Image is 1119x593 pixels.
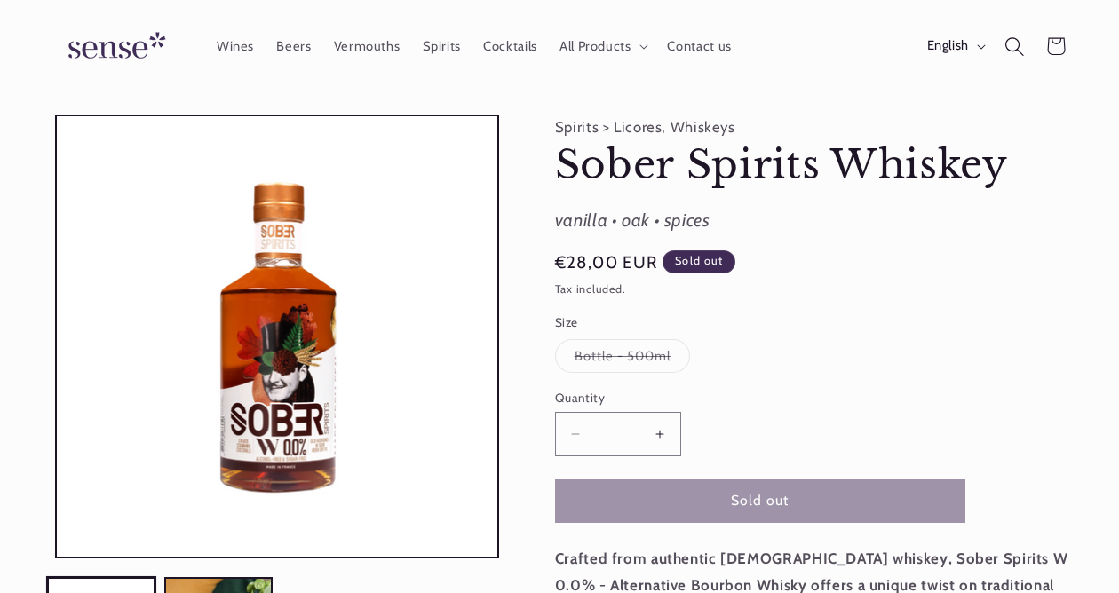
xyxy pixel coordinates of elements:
a: Cocktails [472,27,549,66]
span: Beers [276,38,311,55]
a: Vermouths [322,27,411,66]
span: Sold out [663,250,736,273]
a: Beers [266,27,322,66]
a: Sense [40,14,187,79]
img: Sense [47,21,180,72]
span: Vermouths [334,38,401,55]
span: Cocktails [483,38,537,55]
span: Wines [217,38,254,55]
summary: Search [994,26,1035,67]
summary: All Products [548,27,656,66]
button: English [916,28,994,64]
div: Tax included. [555,281,1073,299]
a: Wines [205,27,265,66]
label: Quantity [555,389,965,407]
span: Spirits [423,38,461,55]
span: €28,00 EUR [555,250,658,275]
span: English [927,36,969,56]
h1: Sober Spirits Whiskey [555,140,1073,191]
div: vanilla • oak • spices [555,205,1073,237]
a: Spirits [411,27,472,66]
button: Sold out [555,479,965,523]
legend: Size [555,313,580,331]
label: Bottle - 500ml [555,339,691,373]
a: Contact us [656,27,743,66]
span: All Products [559,38,631,55]
span: Contact us [667,38,731,55]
